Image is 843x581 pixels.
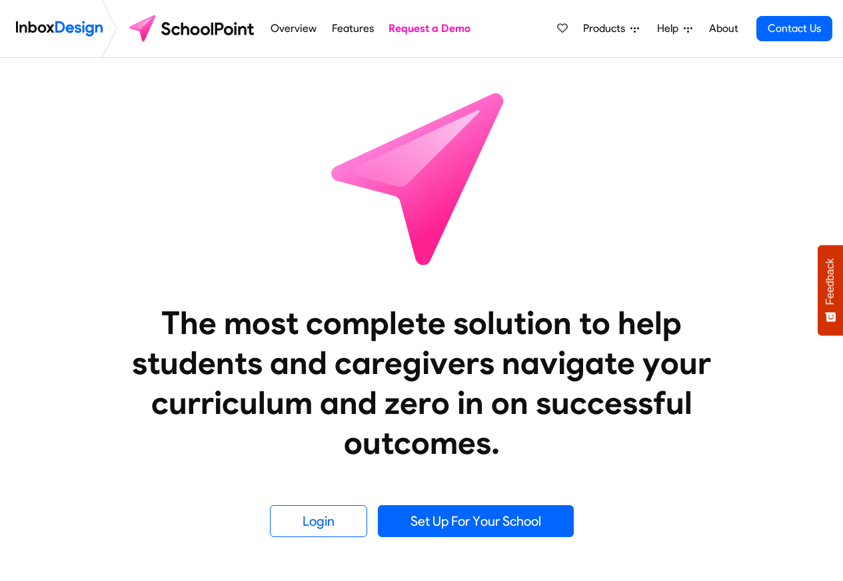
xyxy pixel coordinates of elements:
[302,58,542,297] img: icon_schoolpoint.svg
[705,15,742,42] a: About
[652,15,698,42] a: Help
[824,258,836,305] span: Feedback
[378,505,574,537] a: Set Up For Your School
[657,21,684,37] span: Help
[756,16,832,41] a: Contact Us
[270,505,367,537] a: Login
[818,245,843,335] button: Feedback - Show survey
[385,15,474,42] a: Request a Demo
[578,15,644,42] a: Products
[105,303,738,463] heading: The most complete solution to help students and caregivers navigate your curriculum and zero in o...
[267,15,321,42] a: Overview
[123,13,263,45] img: schoolpoint logo
[328,15,377,42] a: Features
[583,21,630,37] span: Products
